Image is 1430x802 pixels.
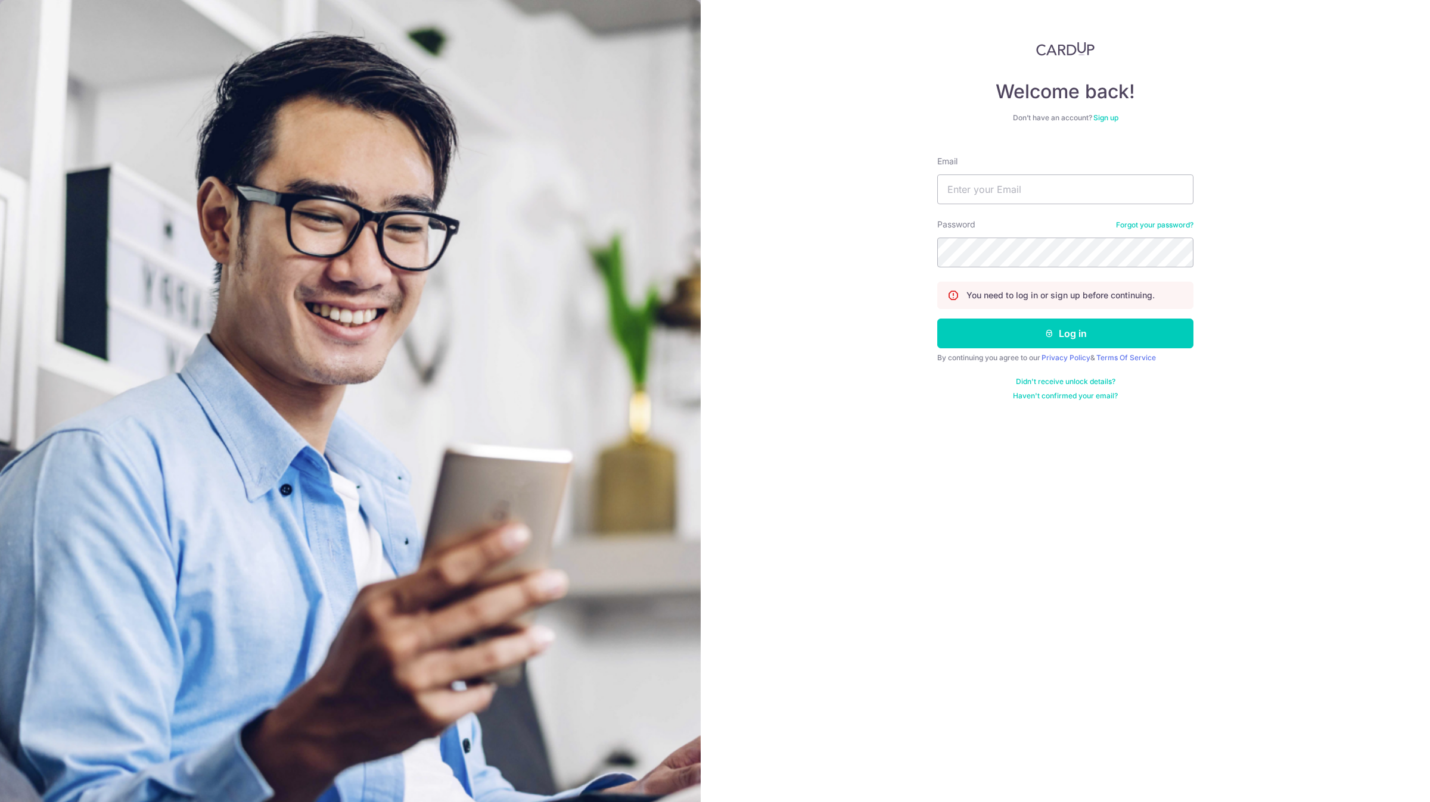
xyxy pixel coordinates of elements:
a: Sign up [1093,113,1118,122]
img: CardUp Logo [1036,42,1095,56]
a: Forgot your password? [1116,220,1193,230]
a: Privacy Policy [1042,353,1090,362]
label: Password [937,219,975,230]
a: Terms Of Service [1096,353,1156,362]
a: Haven't confirmed your email? [1013,391,1118,401]
label: Email [937,155,958,167]
input: Enter your Email [937,174,1193,204]
h4: Welcome back! [937,80,1193,104]
div: Don’t have an account? [937,113,1193,123]
a: Didn't receive unlock details? [1016,377,1115,386]
p: You need to log in or sign up before continuing. [966,289,1155,301]
div: By continuing you agree to our & [937,353,1193,363]
button: Log in [937,319,1193,348]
